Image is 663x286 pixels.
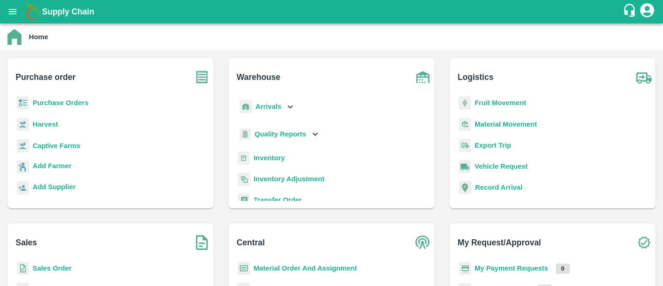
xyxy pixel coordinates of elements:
img: vehicle [459,160,471,173]
a: Add Supplier [33,182,76,194]
a: Supply Chain [42,5,622,18]
img: recordArrival [459,181,471,194]
b: Sales [16,236,37,249]
img: material [459,117,471,131]
b: Add Supplier [33,183,76,191]
b: Home [29,33,48,41]
a: Inventory [254,154,285,162]
img: supplier [17,181,29,195]
b: Supply Chain [42,7,94,16]
a: Add Farmer [33,161,71,173]
a: Harvest [33,121,58,128]
b: Arrivals [256,103,281,110]
a: Purchase Orders [33,99,89,107]
b: Add Farmer [33,162,71,170]
img: fruit [459,96,471,110]
p: 0 [556,264,570,274]
img: qualityReport [240,129,251,140]
a: Sales Order [33,265,71,272]
b: My Request/Approval [458,236,541,249]
a: Export Trip [475,142,511,149]
img: check [632,231,656,254]
b: Warehouse [237,71,281,84]
img: whInventory [238,151,250,165]
div: Quality Reports [238,125,320,144]
a: Inventory Adjustment [254,175,325,183]
div: Arrivals [238,96,296,117]
img: whTransfer [238,193,250,207]
img: soSales [190,231,214,254]
img: payment [459,262,471,275]
img: central [411,231,435,254]
img: farmer [17,160,29,174]
img: harvest [17,139,29,153]
a: Material Movement [475,121,537,128]
b: Quality Reports [255,130,306,138]
b: Central [237,236,265,249]
img: truck [632,65,656,89]
img: sales [17,262,29,275]
img: centralMaterial [238,262,250,275]
img: harvest [17,117,29,131]
img: purchase [190,65,214,89]
img: inventory [238,172,250,186]
a: Record Arrival [475,184,523,191]
a: Vehicle Request [475,163,528,170]
a: My Payment Requests [475,265,548,272]
img: reciept [17,96,29,110]
a: Transfer Order [254,196,302,204]
div: customer-support [622,3,639,20]
img: whArrival [240,100,252,114]
b: Purchase order [16,71,76,84]
img: warehouse [411,65,435,89]
div: account of current user [639,2,656,21]
a: Fruit Movement [475,99,526,107]
img: delivery [459,139,471,152]
img: home [7,29,21,45]
a: Captive Farms [33,142,80,150]
a: Material Order And Assignment [254,265,357,272]
button: open drawer [2,1,23,22]
b: Logistics [458,71,494,84]
img: logo [23,2,42,21]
